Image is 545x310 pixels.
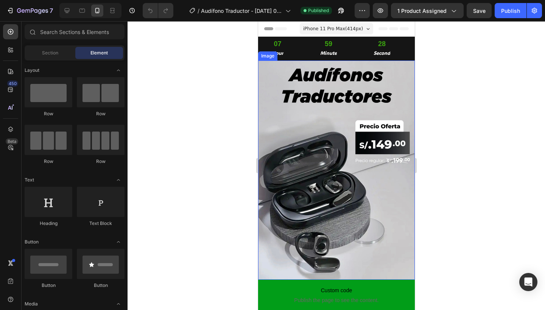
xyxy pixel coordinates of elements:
[77,110,125,117] div: Row
[112,64,125,76] span: Toggle open
[308,7,329,14] span: Published
[25,282,72,289] div: Button
[7,81,18,87] div: 450
[25,177,34,183] span: Text
[501,7,520,15] div: Publish
[25,301,38,307] span: Media
[25,158,72,165] div: Row
[6,138,18,144] div: Beta
[112,174,125,186] span: Toggle open
[112,298,125,310] span: Toggle open
[519,273,537,291] div: Open Intercom Messenger
[90,50,108,56] span: Element
[3,3,56,18] button: 7
[473,8,486,14] span: Save
[25,24,125,39] input: Search Sections & Elements
[25,67,39,74] span: Layout
[77,220,125,227] div: Text Block
[25,220,72,227] div: Heading
[397,7,447,15] span: 1 product assigned
[77,158,125,165] div: Row
[112,236,125,248] span: Toggle open
[77,282,125,289] div: Button
[25,239,39,245] span: Button
[467,3,492,18] button: Save
[42,50,58,56] span: Section
[143,3,173,18] div: Undo/Redo
[201,7,282,15] span: Audífono Traductor - [DATE] 02:07:34
[198,7,199,15] span: /
[391,3,464,18] button: 1 product assigned
[495,3,526,18] button: Publish
[25,110,72,117] div: Row
[258,21,415,310] iframe: Design area
[50,6,53,15] p: 7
